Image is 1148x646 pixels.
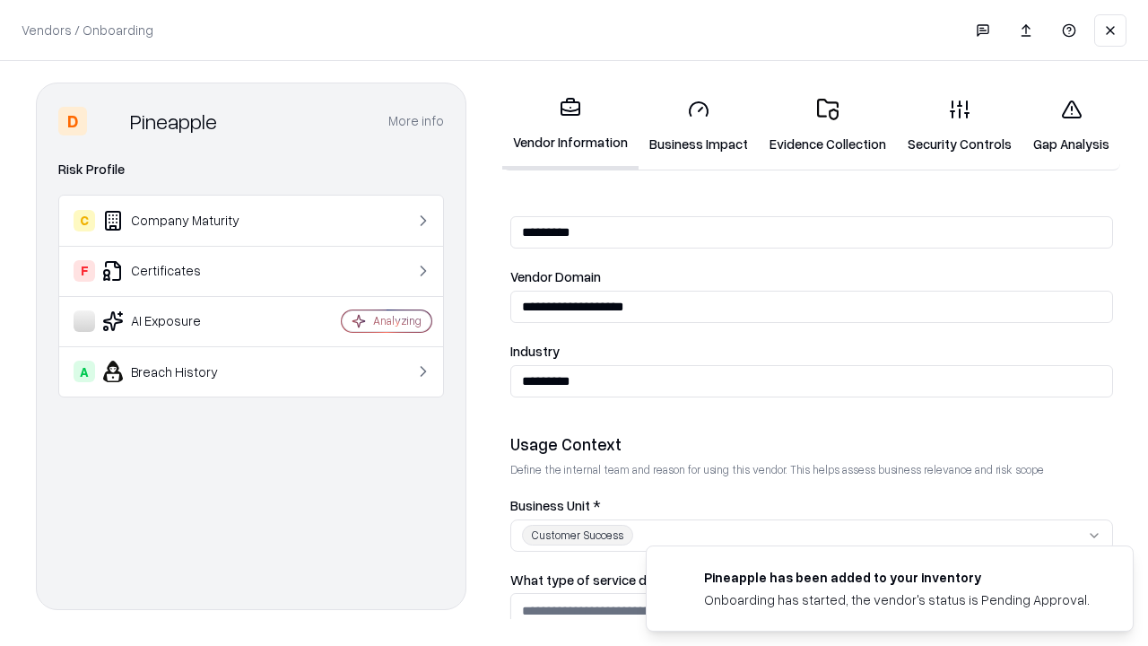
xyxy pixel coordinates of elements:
p: Define the internal team and reason for using this vendor. This helps assess business relevance a... [510,462,1113,477]
div: A [74,361,95,382]
label: Business Unit * [510,499,1113,512]
div: Company Maturity [74,210,288,231]
label: Vendor Domain [510,270,1113,284]
div: Pineapple [130,107,217,135]
div: Breach History [74,361,288,382]
img: Pineapple [94,107,123,135]
label: What type of service does the vendor provide? * [510,573,1113,587]
div: Analyzing [373,313,422,328]
div: Customer Success [522,525,633,546]
div: Onboarding has started, the vendor's status is Pending Approval. [704,590,1090,609]
div: Pineapple has been added to your inventory [704,568,1090,587]
a: Gap Analysis [1022,84,1120,168]
div: Risk Profile [58,159,444,180]
div: Certificates [74,260,288,282]
div: C [74,210,95,231]
p: Vendors / Onboarding [22,21,153,39]
button: More info [388,105,444,137]
label: Industry [510,345,1113,358]
img: pineappleenergy.com [668,568,690,589]
a: Evidence Collection [759,84,897,168]
a: Security Controls [897,84,1022,168]
div: D [58,107,87,135]
a: Business Impact [639,84,759,168]
a: Vendor Information [502,83,639,170]
div: Usage Context [510,433,1113,455]
div: AI Exposure [74,310,288,332]
div: F [74,260,95,282]
button: Customer Success [510,519,1113,552]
